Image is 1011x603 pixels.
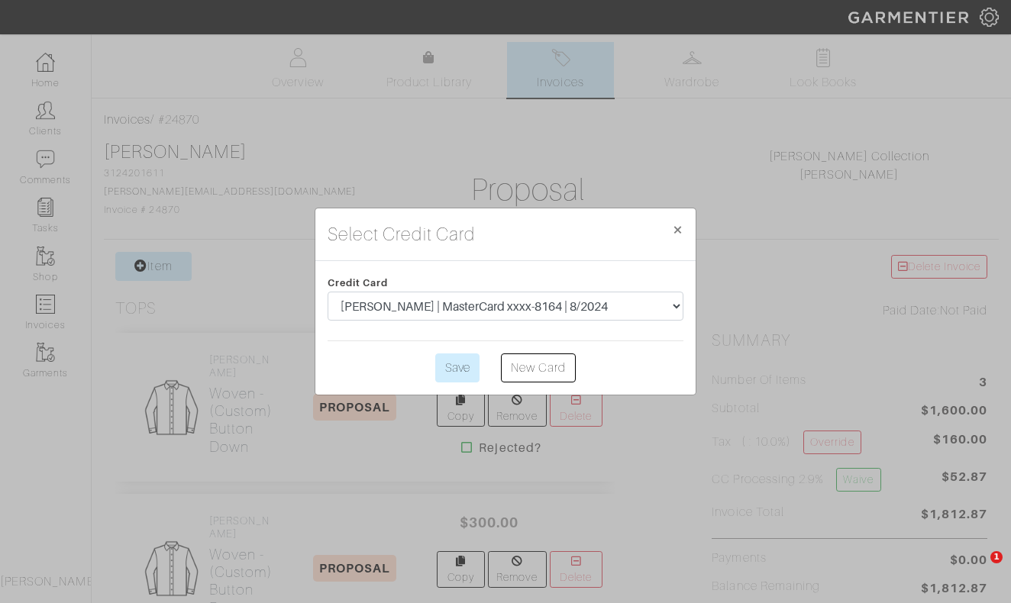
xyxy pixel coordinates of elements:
span: × [672,219,683,240]
span: 1 [990,551,1003,563]
iframe: Intercom live chat [959,551,996,588]
span: Credit Card [328,277,389,289]
h4: Select Credit Card [328,221,475,248]
input: Save [435,353,480,382]
a: New Card [501,353,576,382]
